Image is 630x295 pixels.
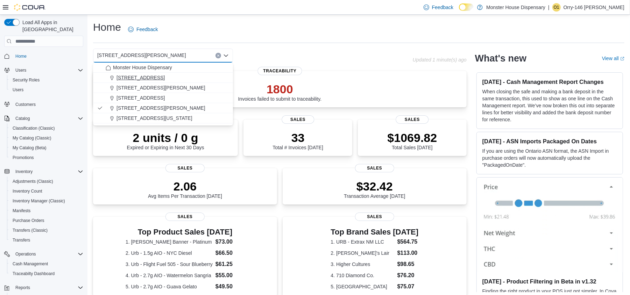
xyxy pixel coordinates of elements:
span: Sales [355,213,394,221]
button: Catalog [13,114,33,123]
button: Operations [1,249,86,259]
dt: 4. 710 Diamond Co. [331,272,395,279]
span: [STREET_ADDRESS][PERSON_NAME] [116,105,205,111]
dd: $49.50 [215,282,245,291]
span: Purchase Orders [10,216,83,225]
dd: $66.50 [215,249,245,257]
span: Transfers [13,237,30,243]
div: Expired or Expiring in Next 30 Days [127,131,204,150]
span: Sales [165,164,205,172]
span: O1 [554,3,559,12]
button: My Catalog (Beta) [7,143,86,153]
dd: $113.00 [397,249,419,257]
h3: [DATE] - ASN Imports Packaged On Dates [482,138,617,145]
dd: $61.25 [215,260,245,268]
a: Customers [13,100,38,109]
p: Updated 1 minute(s) ago [413,57,467,63]
span: Promotions [13,155,34,160]
button: Classification (Classic) [7,123,86,133]
a: Adjustments (Classic) [10,177,56,186]
dt: 1. [PERSON_NAME] Banner - Platinum [126,238,213,245]
span: My Catalog (Classic) [13,135,51,141]
button: Customers [1,99,86,109]
span: Sales [355,164,394,172]
button: [STREET_ADDRESS][PERSON_NAME] [93,103,233,113]
div: Total # Invoices [DATE] [272,131,323,150]
span: Traceability [257,67,302,75]
p: 1800 [238,82,322,96]
dt: 5. Urb - 2.7g AIO - Guava Gelato [126,283,213,290]
dt: 2. Urb - 1.5g AIO - NYC Diesel [126,250,213,257]
span: Operations [13,250,83,258]
span: Catalog [13,114,83,123]
dd: $98.65 [397,260,419,268]
dt: 4. Urb - 2.7g AIO - Watermelon Sangria [126,272,213,279]
div: Orry-146 Murphy [552,3,561,12]
span: My Catalog (Beta) [13,145,47,151]
dd: $76.20 [397,271,419,280]
dt: 5. [GEOGRAPHIC_DATA] [331,283,395,290]
span: Sales [165,213,205,221]
h1: Home [93,20,121,34]
button: Manifests [7,206,86,216]
p: When closing the safe and making a bank deposit in the same transaction, this used to show as one... [482,88,617,123]
a: Cash Management [10,260,51,268]
button: Close list of options [223,53,229,58]
button: Inventory [13,167,35,176]
button: Users [1,65,86,75]
a: Traceabilty Dashboard [10,269,57,278]
span: Home [13,52,83,60]
span: [STREET_ADDRESS] [116,74,165,81]
button: Transfers [7,235,86,245]
span: Purchase Orders [13,218,44,223]
span: Transfers (Classic) [13,228,48,233]
h3: Top Product Sales [DATE] [126,228,245,236]
button: Operations [13,250,39,258]
button: [STREET_ADDRESS] [93,73,233,83]
span: Promotions [10,153,83,162]
span: Cash Management [13,261,48,267]
div: Choose from the following options [93,63,233,123]
span: [STREET_ADDRESS][US_STATE] [116,115,192,122]
span: Classification (Classic) [10,124,83,132]
h3: Top Brand Sales [DATE] [331,228,419,236]
button: [STREET_ADDRESS] [93,93,233,103]
h3: [DATE] - Product Filtering in Beta in v1.32 [482,278,617,285]
button: Monster House Dispensary [93,63,233,73]
p: If you are using the Ontario ASN format, the ASN Import in purchase orders will now automatically... [482,147,617,168]
span: Load All Apps in [GEOGRAPHIC_DATA] [20,19,83,33]
dd: $55.00 [215,271,245,280]
p: 2 units / 0 g [127,131,204,145]
button: Security Roles [7,75,86,85]
a: View allExternal link [602,56,624,61]
span: Monster House Dispensary [113,64,172,71]
button: Users [7,85,86,95]
a: Transfers [10,236,33,244]
h3: [DATE] - Cash Management Report Changes [482,78,617,85]
button: My Catalog (Classic) [7,133,86,143]
img: Cova [14,4,45,11]
a: Purchase Orders [10,216,47,225]
span: Inventory Manager (Classic) [13,198,65,204]
button: Clear input [215,53,221,58]
span: Classification (Classic) [13,125,55,131]
p: 33 [272,131,323,145]
div: Total Sales [DATE] [388,131,437,150]
h2: What's new [475,53,526,64]
div: Avg Items Per Transaction [DATE] [148,179,222,199]
dd: $73.00 [215,238,245,246]
a: Users [10,86,26,94]
a: Inventory Count [10,187,45,195]
div: Transaction Average [DATE] [344,179,405,199]
span: My Catalog (Classic) [10,134,83,142]
input: Dark Mode [459,3,474,11]
a: Classification (Classic) [10,124,58,132]
svg: External link [620,57,624,61]
span: My Catalog (Beta) [10,144,83,152]
span: [STREET_ADDRESS] [116,94,165,101]
dt: 2. [PERSON_NAME]'s Lair [331,250,395,257]
span: [STREET_ADDRESS][PERSON_NAME] [97,51,186,59]
span: Reports [15,285,30,290]
p: 2.06 [148,179,222,193]
span: Adjustments (Classic) [10,177,83,186]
